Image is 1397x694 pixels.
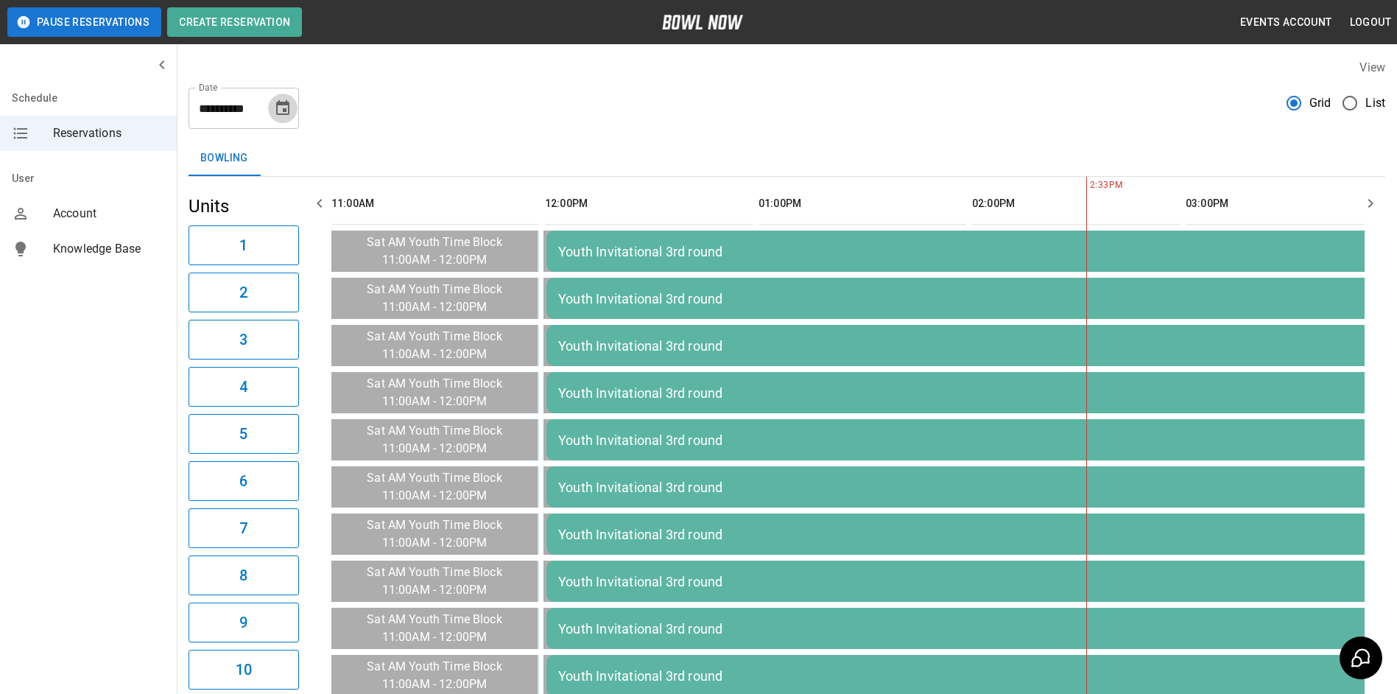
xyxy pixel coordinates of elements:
button: 10 [189,650,299,690]
button: 2 [189,273,299,312]
button: 6 [189,461,299,501]
span: 2:33PM [1086,178,1090,193]
div: Youth Invitational 3rd round [558,291,1389,306]
button: Pause Reservations [7,7,161,37]
label: View [1359,60,1385,74]
span: Grid [1309,94,1331,112]
div: Youth Invitational 3rd round [558,338,1389,354]
th: 02:00PM [972,183,1180,225]
button: 3 [189,320,299,360]
button: 8 [189,555,299,595]
button: 7 [189,508,299,548]
button: 9 [189,603,299,642]
h6: 3 [239,328,247,351]
h5: Units [189,194,299,218]
h6: 4 [239,375,247,399]
span: Account [53,205,165,222]
div: inventory tabs [189,141,1385,176]
th: 01:00PM [759,183,966,225]
button: Bowling [189,141,260,176]
button: 5 [189,414,299,454]
h6: 10 [236,658,252,681]
button: Events Account [1234,9,1338,36]
div: Youth Invitational 3rd round [558,480,1389,495]
div: Youth Invitational 3rd round [558,574,1389,589]
h6: 2 [239,281,247,304]
span: Knowledge Base [53,240,165,258]
div: Youth Invitational 3rd round [558,621,1389,637]
th: 11:00AM [331,183,539,225]
span: Reservations [53,125,165,142]
th: 12:00PM [545,183,753,225]
div: Youth Invitational 3rd round [558,668,1389,684]
button: 4 [189,367,299,407]
button: Logout [1344,9,1397,36]
button: Create Reservation [167,7,302,37]
span: List [1365,94,1385,112]
div: Youth Invitational 3rd round [558,385,1389,401]
h6: 6 [239,469,247,493]
h6: 9 [239,611,247,634]
h6: 7 [239,516,247,540]
button: Choose date, selected date is Jan 24, 2026 [268,94,298,123]
h6: 5 [239,422,247,446]
h6: 1 [239,234,247,257]
div: Youth Invitational 3rd round [558,244,1389,259]
div: Youth Invitational 3rd round [558,527,1389,542]
h6: 8 [239,564,247,587]
div: Youth Invitational 3rd round [558,432,1389,448]
img: logo [662,15,743,29]
button: 1 [189,225,299,265]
